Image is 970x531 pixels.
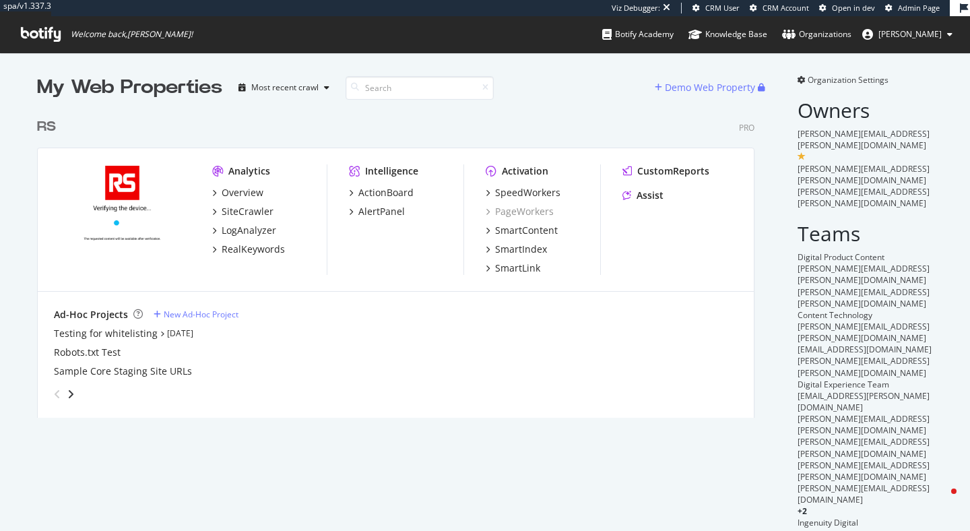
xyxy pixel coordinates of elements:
[486,186,560,199] a: SpeedWorkers
[688,28,767,41] div: Knowledge Base
[495,186,560,199] div: SpeedWorkers
[486,205,554,218] a: PageWorkers
[222,243,285,256] div: RealKeywords
[358,205,405,218] div: AlertPanel
[798,286,930,309] span: [PERSON_NAME][EMAIL_ADDRESS][PERSON_NAME][DOMAIN_NAME]
[798,517,933,528] div: Ingenuity Digital
[878,28,942,40] span: adrianna
[365,164,418,178] div: Intelligence
[655,82,758,93] a: Demo Web Property
[808,74,888,86] span: Organization Settings
[798,222,933,245] h2: Teams
[54,164,191,274] img: www.alliedelec.com
[37,101,765,418] div: grid
[54,346,121,359] a: Robots.txt Test
[222,224,276,237] div: LogAnalyzer
[637,164,709,178] div: CustomReports
[798,379,933,390] div: Digital Experience Team
[37,117,61,137] a: RS
[167,327,193,339] a: [DATE]
[222,205,273,218] div: SiteCrawler
[54,327,158,340] a: Testing for whitelisting
[763,3,809,13] span: CRM Account
[782,16,851,53] a: Organizations
[798,390,930,413] span: [EMAIL_ADDRESS][PERSON_NAME][DOMAIN_NAME]
[486,224,558,237] a: SmartContent
[602,28,674,41] div: Botify Academy
[346,76,494,100] input: Search
[798,99,933,121] h2: Owners
[37,117,56,137] div: RS
[898,3,940,13] span: Admin Page
[798,128,930,151] span: [PERSON_NAME][EMAIL_ADDRESS][PERSON_NAME][DOMAIN_NAME]
[349,205,405,218] a: AlertPanel
[502,164,548,178] div: Activation
[233,77,335,98] button: Most recent crawl
[798,505,807,517] span: + 2
[37,74,222,101] div: My Web Properties
[798,263,930,286] span: [PERSON_NAME][EMAIL_ADDRESS][PERSON_NAME][DOMAIN_NAME]
[486,261,540,275] a: SmartLink
[655,77,758,98] button: Demo Web Property
[612,3,660,13] div: Viz Debugger:
[637,189,664,202] div: Assist
[251,84,319,92] div: Most recent crawl
[782,28,851,41] div: Organizations
[832,3,875,13] span: Open in dev
[798,163,930,186] span: [PERSON_NAME][EMAIL_ADDRESS][PERSON_NAME][DOMAIN_NAME]
[665,81,755,94] div: Demo Web Property
[798,460,930,482] span: [PERSON_NAME][EMAIL_ADDRESS][PERSON_NAME][DOMAIN_NAME]
[212,186,263,199] a: Overview
[798,321,930,344] span: [PERSON_NAME][EMAIL_ADDRESS][PERSON_NAME][DOMAIN_NAME]
[622,164,709,178] a: CustomReports
[924,485,957,518] iframe: Intercom live chat
[622,189,664,202] a: Assist
[54,365,192,378] a: Sample Core Staging Site URLs
[798,251,933,263] div: Digital Product Content
[212,205,273,218] a: SiteCrawler
[705,3,740,13] span: CRM User
[688,16,767,53] a: Knowledge Base
[164,309,238,320] div: New Ad-Hoc Project
[798,355,930,378] span: [PERSON_NAME][EMAIL_ADDRESS][PERSON_NAME][DOMAIN_NAME]
[66,387,75,401] div: angle-right
[212,243,285,256] a: RealKeywords
[486,243,547,256] a: SmartIndex
[885,3,940,13] a: Admin Page
[798,186,930,209] span: [PERSON_NAME][EMAIL_ADDRESS][PERSON_NAME][DOMAIN_NAME]
[228,164,270,178] div: Analytics
[54,308,128,321] div: Ad-Hoc Projects
[212,224,276,237] a: LogAnalyzer
[798,482,930,505] span: [PERSON_NAME][EMAIL_ADDRESS][DOMAIN_NAME]
[71,29,193,40] span: Welcome back, [PERSON_NAME] !
[358,186,414,199] div: ActionBoard
[750,3,809,13] a: CRM Account
[222,186,263,199] div: Overview
[602,16,674,53] a: Botify Academy
[349,186,414,199] a: ActionBoard
[798,309,933,321] div: Content Technology
[495,243,547,256] div: SmartIndex
[798,413,930,436] span: [PERSON_NAME][EMAIL_ADDRESS][PERSON_NAME][DOMAIN_NAME]
[692,3,740,13] a: CRM User
[48,383,66,405] div: angle-left
[154,309,238,320] a: New Ad-Hoc Project
[798,436,930,459] span: [PERSON_NAME][EMAIL_ADDRESS][PERSON_NAME][DOMAIN_NAME]
[851,24,963,45] button: [PERSON_NAME]
[798,344,932,355] span: [EMAIL_ADDRESS][DOMAIN_NAME]
[739,122,754,133] div: Pro
[819,3,875,13] a: Open in dev
[495,224,558,237] div: SmartContent
[495,261,540,275] div: SmartLink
